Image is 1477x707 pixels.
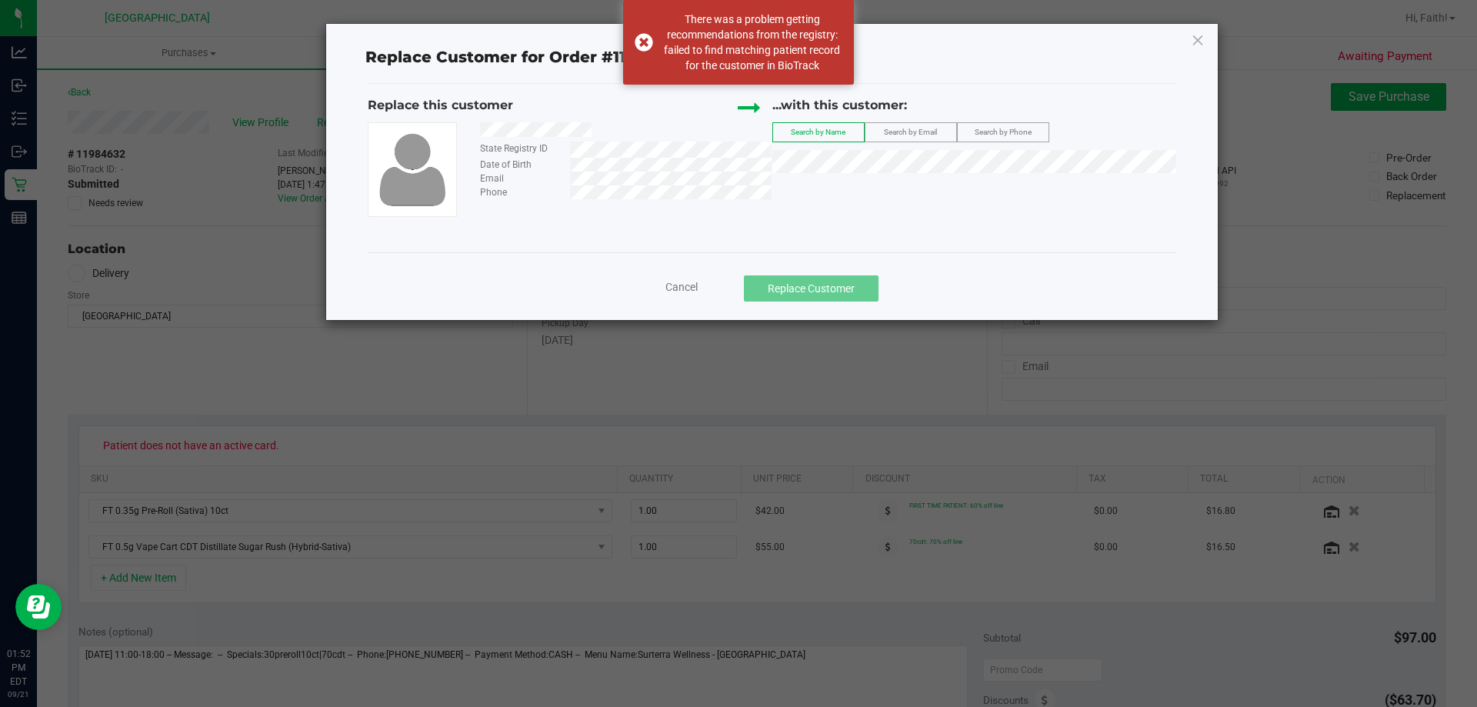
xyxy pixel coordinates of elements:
[665,281,698,293] span: Cancel
[662,12,842,73] div: There was a problem getting recommendations from the registry: failed to find matching patient re...
[468,158,569,172] div: Date of Birth
[372,129,453,210] img: user-icon.png
[356,45,694,71] span: Replace Customer for Order #11984632
[468,142,569,155] div: State Registry ID
[772,98,907,112] span: ...with this customer:
[884,128,937,136] span: Search by Email
[744,275,879,302] button: Replace Customer
[791,128,845,136] span: Search by Name
[15,584,62,630] iframe: Resource center
[468,172,569,185] div: Email
[368,98,513,112] span: Replace this customer
[468,185,569,199] div: Phone
[975,128,1032,136] span: Search by Phone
